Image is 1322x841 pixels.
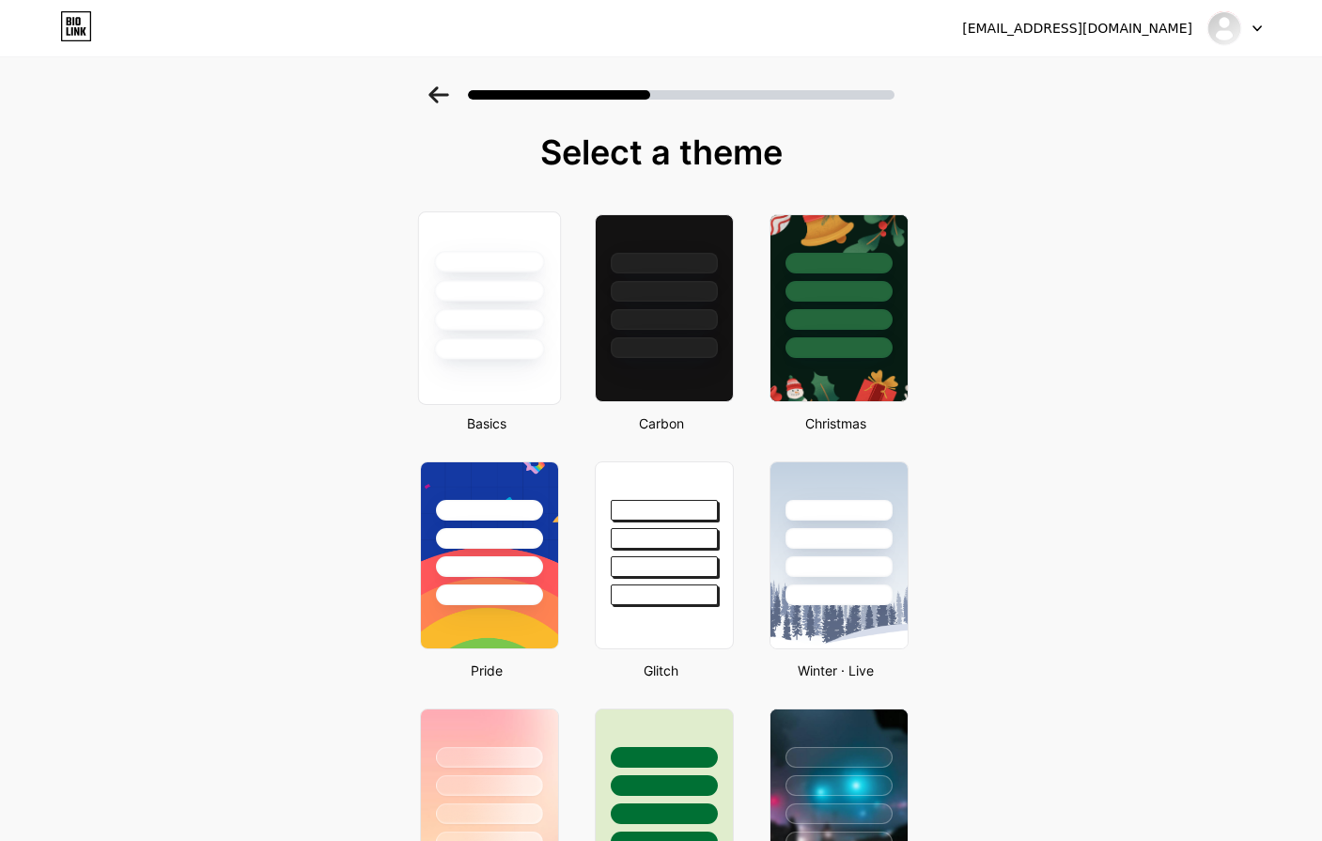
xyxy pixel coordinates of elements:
[962,19,1192,39] div: [EMAIL_ADDRESS][DOMAIN_NAME]
[764,661,909,680] div: Winter · Live
[412,133,910,171] div: Select a theme
[1206,10,1242,46] img: Nory Mit
[414,413,559,433] div: Basics
[414,661,559,680] div: Pride
[764,413,909,433] div: Christmas
[589,413,734,433] div: Carbon
[589,661,734,680] div: Glitch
